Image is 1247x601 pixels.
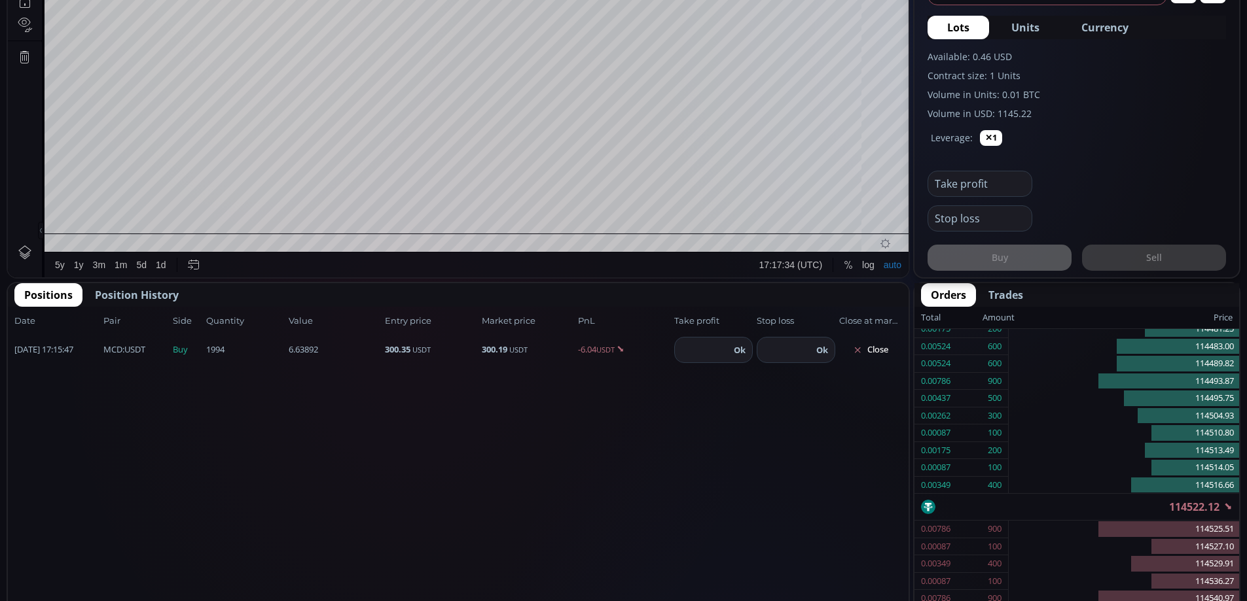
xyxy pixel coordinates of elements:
[876,574,894,584] div: auto
[103,343,122,355] b: MCD
[850,566,871,591] div: Toggle Log Scale
[1015,309,1233,326] div: Price
[84,30,124,42] div: Bitcoin
[988,390,1002,407] div: 500
[206,343,285,356] span: 1994
[359,32,427,42] div: −436.68 (−0.38%)
[988,573,1002,590] div: 100
[244,7,284,18] div: Indicators
[914,494,1239,520] div: 114522.12
[988,287,1023,303] span: Trades
[259,32,264,42] div: L
[839,315,902,328] span: Close at market
[928,107,1226,120] label: Volume in USD: 1145.22
[264,32,304,42] div: 113616.50
[988,477,1002,494] div: 400
[831,566,850,591] div: Toggle Percentage
[1009,355,1239,373] div: 114489.82
[85,574,98,584] div: 3m
[173,315,202,328] span: Side
[66,574,76,584] div: 1y
[1009,521,1239,538] div: 114525.51
[289,315,381,328] span: Value
[921,459,950,476] div: 0.00087
[47,574,57,584] div: 5y
[947,20,969,35] span: Lots
[921,355,950,372] div: 0.00524
[85,283,189,307] button: Position History
[14,343,99,356] span: [DATE] 17:15:47
[14,283,82,307] button: Positions
[308,32,315,42] div: C
[751,574,814,584] span: 17:17:34 (UTC)
[95,287,179,303] span: Position History
[921,442,950,459] div: 0.00175
[111,7,118,18] div: D
[730,343,750,357] button: Ok
[988,459,1002,476] div: 100
[674,315,753,328] span: Take profit
[482,343,507,355] b: 300.19
[921,283,976,307] button: Orders
[979,283,1033,307] button: Trades
[385,343,410,355] b: 300.35
[63,30,84,42] div: 1D
[175,566,196,591] div: Go to
[992,16,1059,39] button: Units
[1009,373,1239,390] div: 114493.87
[928,16,989,39] button: Lots
[921,521,950,538] div: 0.00786
[988,373,1002,390] div: 900
[1009,338,1239,356] div: 114483.00
[289,343,381,356] span: 6.63892
[1009,424,1239,442] div: 114510.80
[854,574,867,584] div: log
[1009,442,1239,460] div: 114513.49
[509,345,528,354] small: USDT
[988,407,1002,424] div: 300
[176,7,214,18] div: Compare
[871,566,898,591] div: Toggle Auto Scale
[206,315,285,328] span: Quantity
[12,175,22,187] div: 
[928,69,1226,82] label: Contract size: 1 Units
[1009,555,1239,573] div: 114529.91
[1009,477,1239,494] div: 114516.66
[928,88,1226,101] label: Volume in Units: 0.01 BTC
[103,315,169,328] span: Pair
[315,32,355,42] div: 114522.12
[1009,459,1239,477] div: 114514.05
[103,343,145,356] span: :USDT
[921,338,950,355] div: 0.00524
[812,343,832,357] button: Ok
[76,47,107,57] div: 18.868K
[129,574,139,584] div: 5d
[747,566,819,591] button: 17:17:34 (UTC)
[1081,20,1129,35] span: Currency
[921,555,950,572] div: 0.00349
[1062,16,1148,39] button: Currency
[839,339,902,360] button: Close
[1009,573,1239,591] div: 114536.27
[148,574,158,584] div: 1d
[983,309,1015,326] div: Amount
[43,47,71,57] div: Volume
[24,287,73,303] span: Positions
[921,390,950,407] div: 0.00437
[1009,390,1239,407] div: 114495.75
[921,538,950,555] div: 0.00087
[412,345,431,354] small: USDT
[43,30,63,42] div: BTC
[14,315,99,328] span: Date
[173,343,202,356] span: Buy
[988,338,1002,355] div: 600
[107,574,119,584] div: 1m
[385,315,477,328] span: Entry price
[482,315,574,328] span: Market price
[921,373,950,390] div: 0.00786
[156,32,163,42] div: O
[921,424,950,441] div: 0.00087
[988,538,1002,555] div: 100
[921,407,950,424] div: 0.00262
[988,355,1002,372] div: 600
